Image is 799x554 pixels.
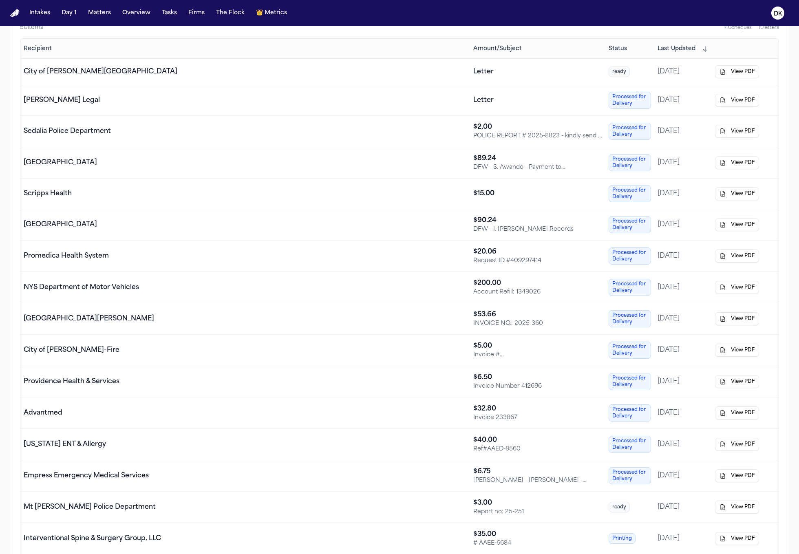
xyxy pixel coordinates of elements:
span: Processed for Delivery [609,123,651,140]
span: Processed for Delivery [609,279,651,296]
button: View PDF [715,249,759,263]
div: [GEOGRAPHIC_DATA][PERSON_NAME] [24,314,154,324]
button: View PDF [715,94,759,107]
button: Day 1 [58,6,80,20]
div: Mt [PERSON_NAME] Police Department [24,502,156,512]
td: [DATE] [654,209,712,241]
button: View PDF [715,375,759,388]
div: $ 6.50 [473,373,602,382]
div: [PERSON_NAME] Legal [24,95,100,105]
div: City of [PERSON_NAME][GEOGRAPHIC_DATA] [24,67,177,77]
button: The Flock [213,6,248,20]
div: NYS Department of Motor Vehicles [24,283,139,292]
div: City of [PERSON_NAME]-Fire [24,345,119,355]
span: 40 cheque s [725,24,752,31]
button: View PDF [715,406,759,419]
td: [DATE] [654,147,712,179]
div: [PERSON_NAME] - [PERSON_NAME] - Payment to Empress for EMS Records [473,477,602,485]
button: View PDF [715,501,759,514]
div: [US_STATE] ENT & Allergy [24,439,106,449]
div: $ 2.00 [473,122,602,132]
span: Processed for Delivery [609,247,651,265]
div: Invoice Number 412696 [473,382,602,391]
div: Letter [473,95,602,105]
button: View PDF [715,312,759,325]
span: Processed for Delivery [609,373,651,390]
button: View PDF [715,438,759,451]
span: Processed for Delivery [609,154,651,171]
button: Last Updated [658,45,709,53]
td: [DATE] [654,397,712,429]
td: [DATE] [654,272,712,303]
td: [DATE] [654,85,712,116]
div: DFW - S. Awando - Payment to [DEMOGRAPHIC_DATA] for ER Records [473,163,602,172]
button: Amount/Subject [473,45,522,53]
div: Empress Emergency Medical Services [24,471,149,481]
a: Overview [119,6,154,20]
span: ready [609,502,630,512]
div: $ 35.00 [473,530,602,539]
button: crownMetrics [253,6,290,20]
button: Intakes [26,6,53,20]
button: View PDF [715,469,759,482]
span: Processed for Delivery [609,216,651,233]
div: $ 5.00 [473,341,602,351]
td: [DATE] [654,59,712,85]
button: View PDF [715,281,759,294]
div: $ 89.24 [473,154,602,163]
button: View PDF [715,344,759,357]
div: Providence Health & Services [24,377,119,386]
div: $ 40.00 [473,435,602,445]
div: $ 3.00 [473,498,602,508]
td: [DATE] [654,241,712,272]
button: Matters [85,6,114,20]
span: Processed for Delivery [609,185,651,202]
button: Tasks [159,6,180,20]
div: [GEOGRAPHIC_DATA] [24,158,97,168]
span: ready [609,66,630,77]
div: $ 15.00 [473,189,602,199]
div: Promedica Health System [24,251,109,261]
div: 50 item s [20,24,43,32]
div: Interventional Spine & Surgery Group, LLC [24,534,161,543]
div: Account Refill: 1349026 [473,288,602,296]
td: [DATE] [654,429,712,460]
div: [GEOGRAPHIC_DATA] [24,220,97,230]
div: # AAEE-6684 [473,539,602,547]
div: $ 200.00 [473,278,602,288]
div: $ 90.24 [473,216,602,225]
div: $ 53.66 [473,310,602,320]
div: Advantmed [24,408,62,418]
button: View PDF [715,65,759,78]
span: Printing [609,533,636,544]
span: Processed for Delivery [609,467,651,484]
span: Processed for Delivery [609,404,651,422]
button: View PDF [715,156,759,169]
div: Scripps Health [24,189,72,199]
button: View PDF [715,532,759,545]
div: Invoice #[US_EMPLOYER_IDENTIFICATION_NUMBER] [473,351,602,359]
td: [DATE] [654,492,712,523]
div: Report no: 25-251 [473,508,602,516]
div: Letter [473,67,602,77]
div: Sedalia Police Department [24,126,111,136]
div: $ 6.75 [473,467,602,477]
button: Status [609,45,627,53]
td: [DATE] [654,335,712,366]
button: View PDF [715,218,759,231]
span: Processed for Delivery [609,92,651,109]
div: $ 20.06 [473,247,602,257]
div: Invoice 233867 [473,414,602,422]
div: DFW - I. [PERSON_NAME] Records [473,225,602,234]
button: Firms [185,6,208,20]
span: Processed for Delivery [609,342,651,359]
button: View PDF [715,187,759,200]
a: Home [10,9,20,17]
